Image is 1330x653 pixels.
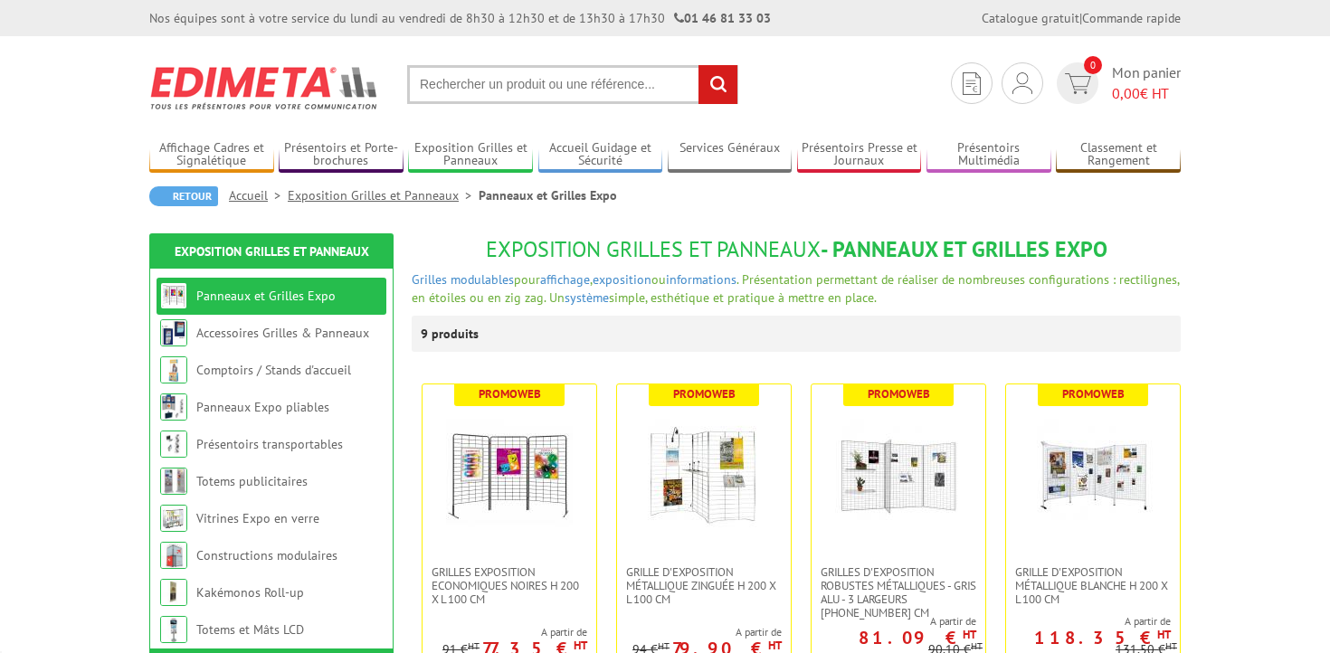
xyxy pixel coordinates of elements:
img: Panneaux et Grilles Expo [160,282,187,309]
div: Nos équipes sont à votre service du lundi au vendredi de 8h30 à 12h30 et de 13h30 à 17h30 [149,9,771,27]
span: 0 [1084,56,1102,74]
a: Panneaux Expo pliables [196,399,329,415]
b: Promoweb [868,386,930,402]
sup: HT [768,638,782,653]
span: € HT [1112,83,1181,104]
a: Totems publicitaires [196,473,308,489]
a: Vitrines Expo en verre [196,510,319,526]
span: A partir de [812,614,976,629]
input: rechercher [698,65,737,104]
a: affichage [540,271,590,288]
sup: HT [971,639,983,652]
sup: HT [468,639,480,652]
sup: HT [658,639,670,652]
img: Grille d'exposition métallique blanche H 200 x L 100 cm [1030,412,1156,538]
a: devis rapide 0 Mon panier 0,00€ HT [1052,62,1181,104]
img: Constructions modulaires [160,542,187,569]
a: Accueil Guidage et Sécurité [538,140,663,170]
b: Promoweb [673,386,736,402]
b: Promoweb [479,386,541,402]
a: Accessoires Grilles & Panneaux [196,325,369,341]
img: devis rapide [1012,72,1032,94]
a: Présentoirs transportables [196,436,343,452]
img: Totems et Mâts LCD [160,616,187,643]
div: | [982,9,1181,27]
a: Totems et Mâts LCD [196,621,304,638]
a: Catalogue gratuit [982,10,1079,26]
a: Présentoirs Multimédia [926,140,1051,170]
p: 118.35 € [1034,632,1171,643]
a: exposition [593,271,651,288]
img: Accessoires Grilles & Panneaux [160,319,187,346]
a: Exposition Grilles et Panneaux [408,140,533,170]
span: A partir de [1006,614,1171,629]
h1: - Panneaux et Grilles Expo [412,238,1181,261]
img: Comptoirs / Stands d'accueil [160,356,187,383]
li: Panneaux et Grilles Expo [479,186,617,204]
a: Panneaux et Grilles Expo [196,288,336,304]
a: modulables [451,271,514,288]
span: pour , ou . Présentation permettant de réaliser de nombreuses configurations : rectilignes, en ét... [412,271,1179,306]
a: Services Généraux [668,140,793,170]
a: Retour [149,186,218,206]
a: Exposition Grilles et Panneaux [288,187,479,203]
a: Présentoirs Presse et Journaux [797,140,922,170]
img: devis rapide [1065,73,1091,94]
a: Grille d'exposition métallique blanche H 200 x L 100 cm [1006,565,1180,606]
span: Grille d'exposition métallique blanche H 200 x L 100 cm [1015,565,1171,606]
span: 0,00 [1112,84,1140,102]
a: Exposition Grilles et Panneaux [175,243,369,260]
span: Mon panier [1112,62,1181,104]
input: Rechercher un produit ou une référence... [407,65,738,104]
a: Grilles d'exposition robustes métalliques - gris alu - 3 largeurs [PHONE_NUMBER] cm [812,565,985,620]
a: Constructions modulaires [196,547,337,563]
a: Commande rapide [1082,10,1181,26]
sup: HT [574,638,587,653]
sup: HT [963,627,976,642]
img: Edimeta [149,54,380,121]
a: Classement et Rangement [1056,140,1181,170]
img: Panneaux Expo pliables [160,393,187,421]
span: Grille d'exposition métallique Zinguée H 200 x L 100 cm [626,565,782,606]
a: système [565,289,609,306]
p: 81.09 € [859,632,976,643]
b: Promoweb [1062,386,1125,402]
img: devis rapide [963,72,981,95]
span: Grilles Exposition Economiques Noires H 200 x L 100 cm [432,565,587,606]
a: informations [666,271,736,288]
a: Grilles [412,271,447,288]
a: Affichage Cadres et Signalétique [149,140,274,170]
a: Grille d'exposition métallique Zinguée H 200 x L 100 cm [617,565,791,606]
img: Grilles d'exposition robustes métalliques - gris alu - 3 largeurs 70-100-120 cm [835,412,962,538]
sup: HT [1157,627,1171,642]
sup: HT [1165,639,1177,652]
p: 9 produits [421,316,489,352]
span: Exposition Grilles et Panneaux [486,235,821,263]
a: Présentoirs et Porte-brochures [279,140,404,170]
img: Présentoirs transportables [160,431,187,458]
a: Comptoirs / Stands d'accueil [196,362,351,378]
img: Grille d'exposition métallique Zinguée H 200 x L 100 cm [641,412,767,538]
strong: 01 46 81 33 03 [674,10,771,26]
img: Grilles Exposition Economiques Noires H 200 x L 100 cm [446,412,573,538]
img: Kakémonos Roll-up [160,579,187,606]
a: Grilles Exposition Economiques Noires H 200 x L 100 cm [423,565,596,606]
span: A partir de [442,625,587,639]
img: Vitrines Expo en verre [160,505,187,532]
span: Grilles d'exposition robustes métalliques - gris alu - 3 largeurs [PHONE_NUMBER] cm [821,565,976,620]
a: Kakémonos Roll-up [196,584,304,601]
a: Accueil [229,187,288,203]
img: Totems publicitaires [160,468,187,495]
span: A partir de [632,625,782,639]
